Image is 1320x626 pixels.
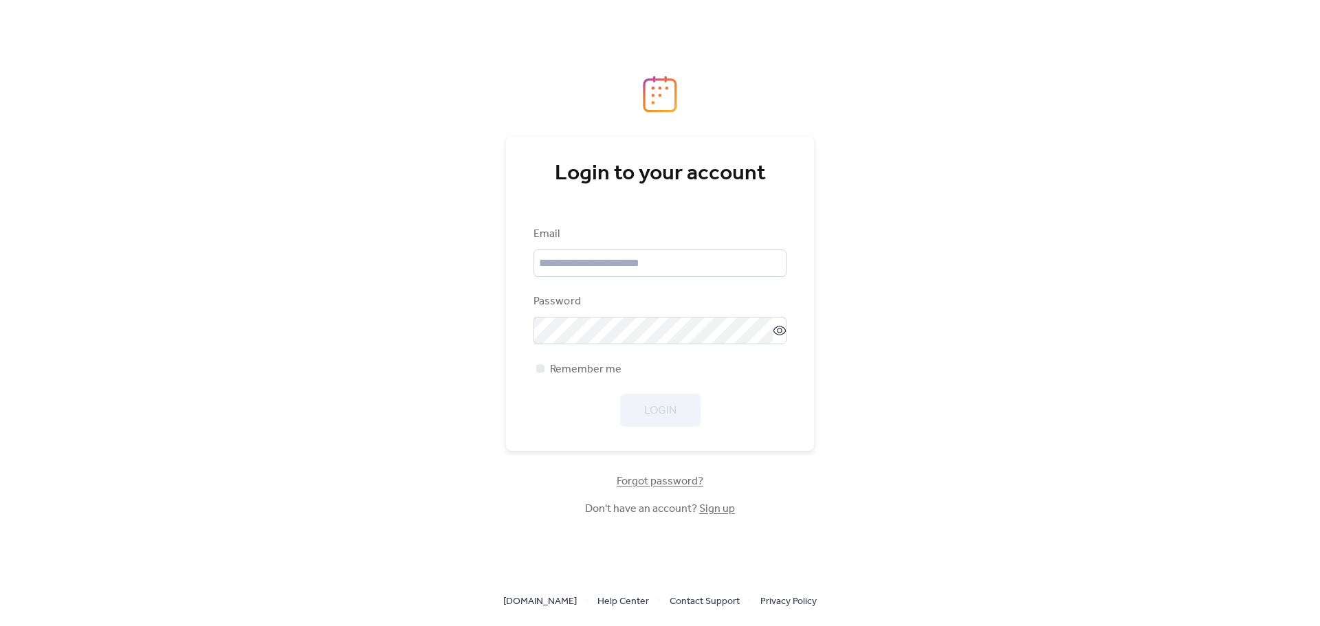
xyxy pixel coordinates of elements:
span: Don't have an account? [585,501,735,517]
div: Email [533,226,784,243]
div: Password [533,293,784,310]
a: Privacy Policy [760,592,817,610]
div: Login to your account [533,160,786,188]
a: Sign up [699,498,735,519]
span: Contact Support [670,594,740,610]
span: Forgot password? [617,473,703,490]
a: [DOMAIN_NAME] [503,592,577,610]
img: logo [643,76,677,113]
span: [DOMAIN_NAME] [503,594,577,610]
a: Help Center [597,592,649,610]
span: Help Center [597,594,649,610]
span: Remember me [550,361,621,378]
span: Privacy Policy [760,594,817,610]
a: Contact Support [670,592,740,610]
a: Forgot password? [617,478,703,485]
